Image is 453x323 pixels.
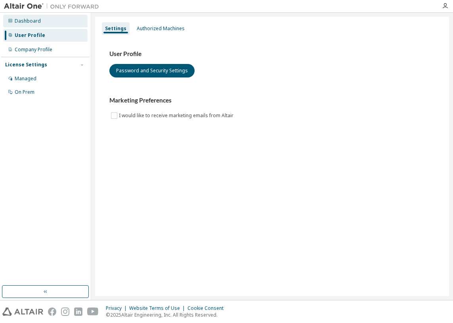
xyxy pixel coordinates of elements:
div: Authorized Machines [137,25,185,32]
img: youtube.svg [87,308,99,316]
div: User Profile [15,32,45,39]
img: linkedin.svg [74,308,82,316]
img: Altair One [4,2,103,10]
h3: User Profile [109,50,435,58]
div: Cookie Consent [187,305,228,311]
div: Settings [105,25,126,32]
div: On Prem [15,89,34,95]
p: © 2025 Altair Engineering, Inc. All Rights Reserved. [106,311,228,318]
h3: Marketing Preferences [109,97,435,104]
div: Dashboard [15,18,41,24]
label: I would like to receive marketing emails from Altair [119,111,235,120]
div: Company Profile [15,46,52,53]
div: Managed [15,75,36,82]
div: Privacy [106,305,129,311]
div: License Settings [5,62,47,68]
img: facebook.svg [48,308,56,316]
img: instagram.svg [61,308,69,316]
img: altair_logo.svg [2,308,43,316]
div: Website Terms of Use [129,305,187,311]
button: Password and Security Settings [109,64,195,77]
